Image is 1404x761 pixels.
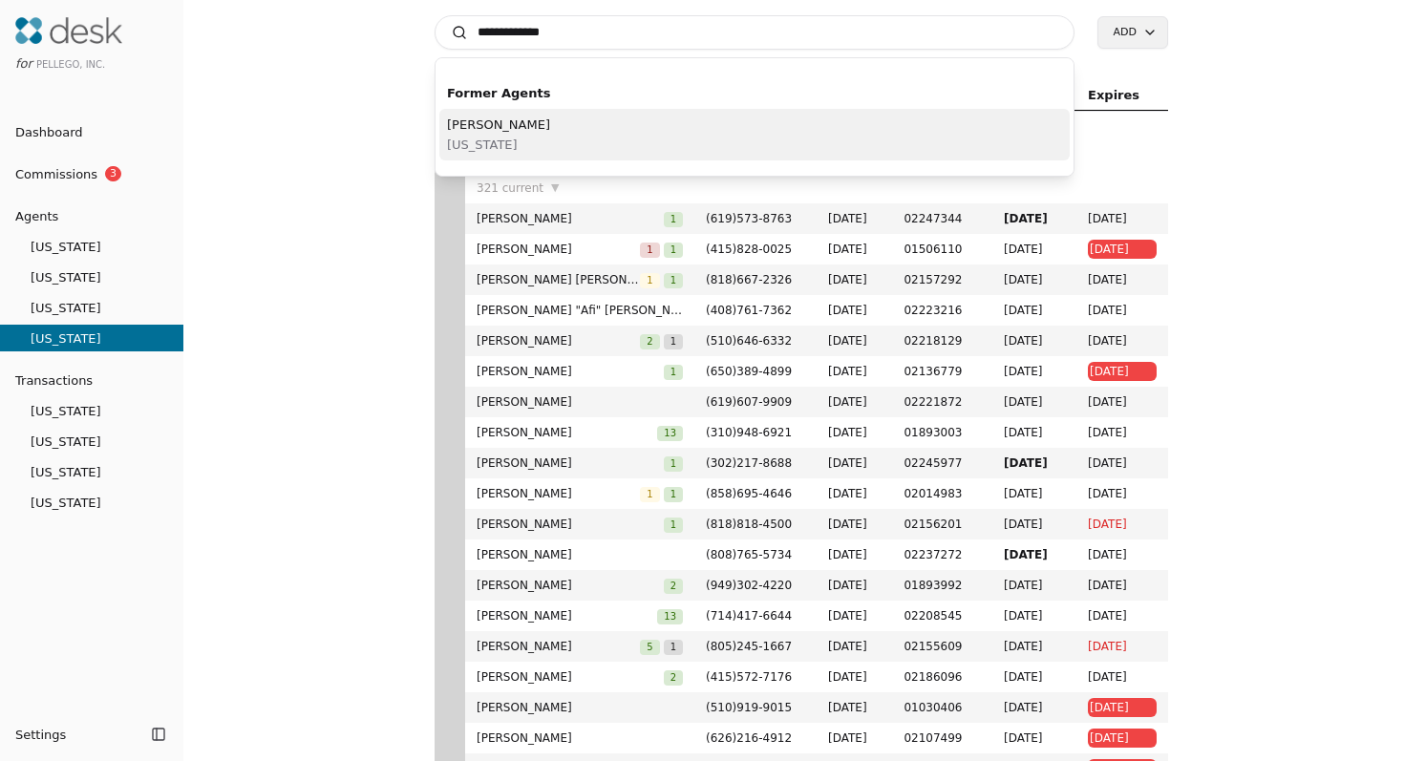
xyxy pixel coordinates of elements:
[664,640,683,655] span: 1
[1088,331,1157,350] span: [DATE]
[477,270,640,289] span: [PERSON_NAME] [PERSON_NAME]
[640,484,659,503] button: 1
[1088,545,1157,564] span: [DATE]
[477,545,683,564] span: [PERSON_NAME]
[477,240,640,259] span: [PERSON_NAME]
[477,637,640,656] span: [PERSON_NAME]
[706,395,792,409] span: ( 619 ) 607 - 9909
[664,454,683,473] button: 1
[477,209,664,228] span: [PERSON_NAME]
[447,135,550,155] span: [US_STATE]
[904,576,981,595] span: 01893992
[828,606,881,625] span: [DATE]
[1004,240,1065,259] span: [DATE]
[828,667,881,687] span: [DATE]
[664,484,683,503] button: 1
[8,719,145,750] button: Settings
[828,209,881,228] span: [DATE]
[664,209,683,228] button: 1
[1088,423,1157,442] span: [DATE]
[664,331,683,350] button: 1
[706,548,792,561] span: ( 808 ) 765 - 5734
[477,606,657,625] span: [PERSON_NAME]
[640,243,659,258] span: 1
[664,576,683,595] button: 2
[105,166,121,181] span: 3
[706,365,792,378] span: ( 650 ) 389 - 4899
[1004,637,1065,656] span: [DATE]
[1088,606,1157,625] span: [DATE]
[828,362,881,381] span: [DATE]
[904,454,981,473] span: 02245977
[904,667,981,687] span: 02186096
[1088,515,1157,534] span: [DATE]
[1090,698,1155,717] span: [DATE]
[15,56,32,71] span: for
[828,331,881,350] span: [DATE]
[706,334,792,348] span: ( 510 ) 646 - 6332
[904,301,981,320] span: 02223216
[904,515,981,534] span: 02156201
[1088,85,1139,106] span: Expires
[1004,515,1065,534] span: [DATE]
[551,180,559,197] span: ▼
[1090,240,1155,259] span: [DATE]
[904,331,981,350] span: 02218129
[706,640,792,653] span: ( 805 ) 245 - 1667
[664,518,683,533] span: 1
[640,270,659,289] button: 1
[706,579,792,592] span: ( 949 ) 302 - 4220
[904,698,981,717] span: 01030406
[706,731,792,745] span: ( 626 ) 216 - 4912
[706,273,792,286] span: ( 818 ) 667 - 2326
[640,637,659,656] button: 5
[706,701,792,714] span: ( 510 ) 919 - 9015
[1004,209,1065,228] span: [DATE]
[664,362,683,381] button: 1
[436,74,1074,176] div: Suggestions
[657,609,683,624] span: 13
[36,59,105,70] span: Pellego, Inc.
[640,240,659,259] button: 1
[664,579,683,594] span: 2
[477,667,664,687] span: [PERSON_NAME]
[828,637,881,656] span: [DATE]
[904,240,981,259] span: 01506110
[664,240,683,259] button: 1
[664,456,683,472] span: 1
[904,209,981,228] span: 02247344
[477,362,664,381] span: [PERSON_NAME]
[477,179,543,198] span: 321 current
[664,487,683,502] span: 1
[664,273,683,288] span: 1
[706,518,792,531] span: ( 818 ) 818 - 4500
[904,423,981,442] span: 01893003
[1088,209,1157,228] span: [DATE]
[1004,423,1065,442] span: [DATE]
[1088,484,1157,503] span: [DATE]
[1004,729,1065,748] span: [DATE]
[477,301,683,320] span: [PERSON_NAME] "Afi" [PERSON_NAME]
[828,576,881,595] span: [DATE]
[640,334,659,349] span: 2
[664,270,683,289] button: 1
[1004,484,1065,503] span: [DATE]
[1004,545,1065,564] span: [DATE]
[904,637,981,656] span: 02155609
[1004,454,1065,473] span: [DATE]
[828,698,881,717] span: [DATE]
[1004,301,1065,320] span: [DATE]
[706,212,792,225] span: ( 619 ) 573 - 8763
[828,270,881,289] span: [DATE]
[1088,454,1157,473] span: [DATE]
[447,115,550,135] span: [PERSON_NAME]
[477,454,664,473] span: [PERSON_NAME]
[1004,667,1065,687] span: [DATE]
[706,456,792,470] span: ( 302 ) 217 - 8688
[664,365,683,380] span: 1
[664,667,683,687] button: 2
[706,304,792,317] span: ( 408 ) 761 - 7362
[904,606,981,625] span: 02208545
[1004,606,1065,625] span: [DATE]
[477,729,683,748] span: [PERSON_NAME]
